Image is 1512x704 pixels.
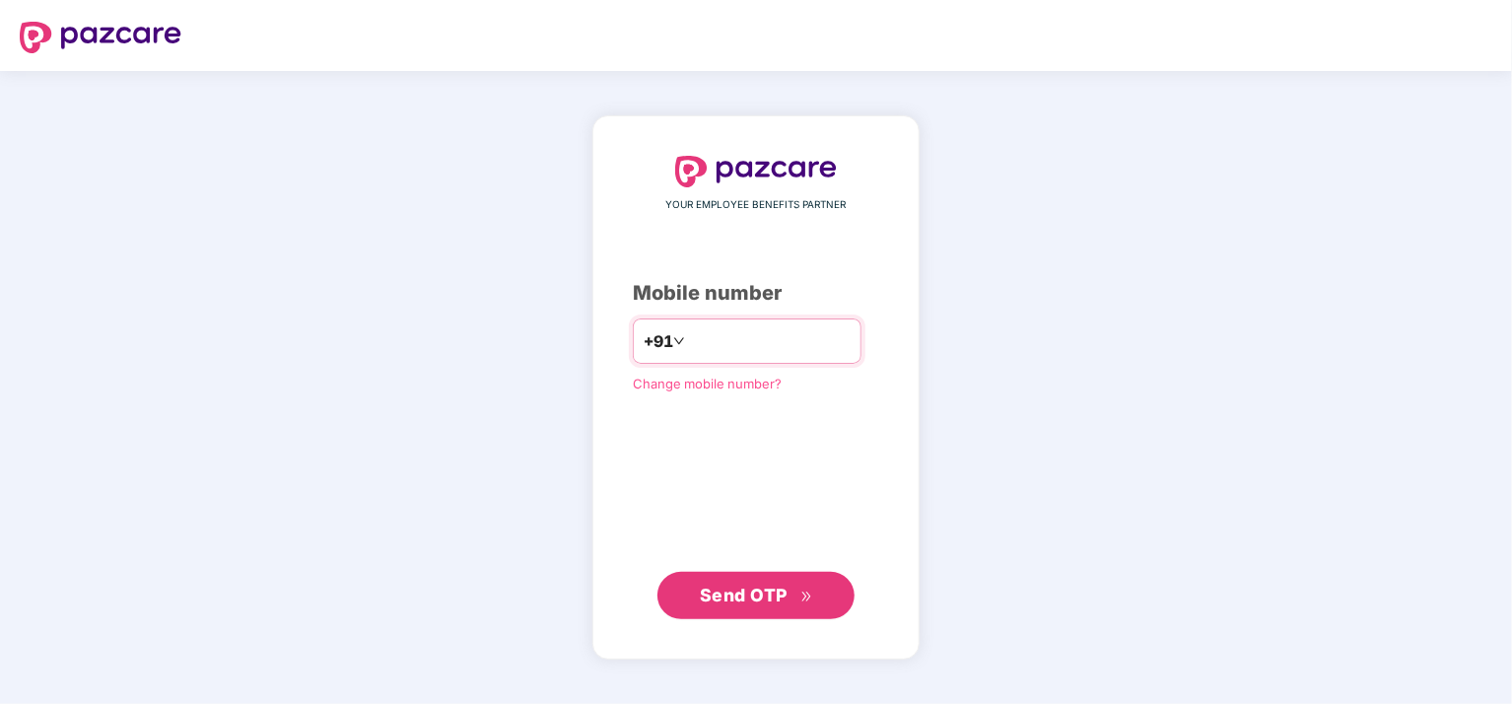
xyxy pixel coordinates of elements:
[20,22,181,53] img: logo
[657,572,855,619] button: Send OTPdouble-right
[633,376,782,391] a: Change mobile number?
[666,197,847,213] span: YOUR EMPLOYEE BENEFITS PARTNER
[800,591,813,603] span: double-right
[673,335,685,347] span: down
[675,156,837,187] img: logo
[633,278,879,309] div: Mobile number
[644,329,673,354] span: +91
[700,585,788,605] span: Send OTP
